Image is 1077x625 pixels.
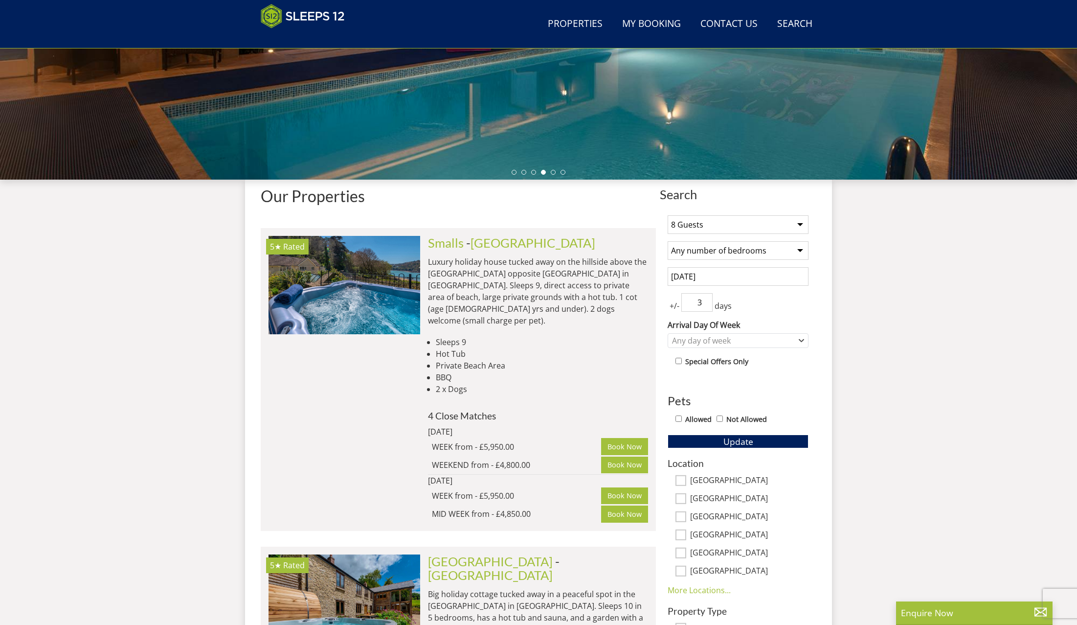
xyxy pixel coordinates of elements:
label: [GEOGRAPHIC_DATA] [690,476,808,486]
label: [GEOGRAPHIC_DATA] [690,566,808,577]
a: [GEOGRAPHIC_DATA] [428,568,553,582]
div: Combobox [668,333,808,348]
a: Smalls [428,235,464,250]
div: WEEKEND from - £4,800.00 [432,459,601,471]
a: More Locations... [668,585,731,596]
a: Book Now [601,487,648,504]
img: smalls-salcombe-beach-accomodation-holiday-home-stays-9.original.jpg [269,236,420,334]
label: [GEOGRAPHIC_DATA] [690,548,808,559]
label: [GEOGRAPHIC_DATA] [690,494,808,505]
span: Rated [283,560,305,571]
a: [GEOGRAPHIC_DATA] [428,554,553,569]
h1: Our Properties [261,187,656,205]
div: WEEK from - £5,950.00 [432,441,601,453]
h3: Pets [668,394,808,407]
label: [GEOGRAPHIC_DATA] [690,512,808,523]
label: [GEOGRAPHIC_DATA] [690,530,808,541]
label: Not Allowed [726,414,767,425]
img: Sleeps 12 [261,4,345,28]
a: Properties [544,13,606,35]
p: Enquire Now [901,606,1048,619]
li: 2 x Dogs [436,383,648,395]
span: Smalls has a 5 star rating under the Quality in Tourism Scheme [270,241,281,252]
h3: Property Type [668,606,808,616]
li: Hot Tub [436,348,648,360]
a: Search [773,13,816,35]
li: Sleeps 9 [436,336,648,348]
span: - [428,554,560,582]
span: Otterhead House has a 5 star rating under the Quality in Tourism Scheme [270,560,281,571]
div: [DATE] [428,426,560,438]
span: - [466,235,595,250]
a: Book Now [601,457,648,473]
li: BBQ [436,371,648,383]
span: Search [660,187,816,201]
a: My Booking [618,13,685,35]
label: Arrival Day Of Week [668,319,808,331]
a: Book Now [601,506,648,522]
h4: 4 Close Matches [428,411,648,421]
a: 5★ Rated [269,236,420,334]
label: Special Offers Only [685,356,748,367]
a: [GEOGRAPHIC_DATA] [471,235,595,250]
span: days [713,300,734,312]
div: Any day of week [670,335,796,346]
li: Private Beach Area [436,360,648,371]
span: +/- [668,300,681,312]
a: Contact Us [696,13,762,35]
p: Luxury holiday house tucked away on the hillside above the [GEOGRAPHIC_DATA] opposite [GEOGRAPHIC... [428,256,648,326]
div: MID WEEK from - £4,850.00 [432,508,601,520]
div: [DATE] [428,475,560,486]
div: WEEK from - £5,950.00 [432,490,601,502]
a: Book Now [601,438,648,455]
span: Rated [283,241,305,252]
span: Update [723,436,753,447]
label: Allowed [685,414,712,425]
h3: Location [668,458,808,468]
button: Update [668,435,808,448]
input: Arrival Date [668,267,808,286]
iframe: Customer reviews powered by Trustpilot [256,34,359,43]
